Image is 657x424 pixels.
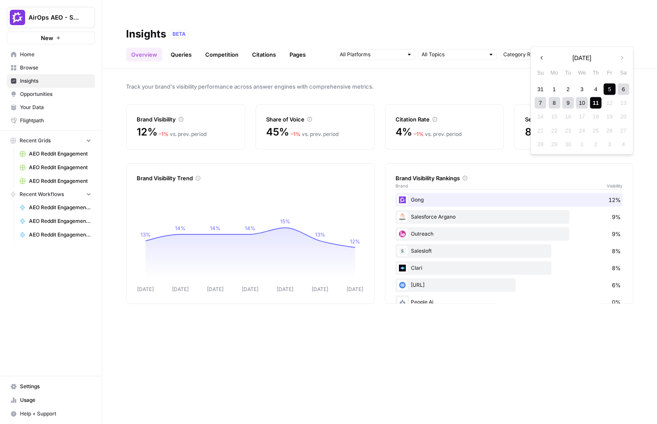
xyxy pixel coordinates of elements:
[396,193,623,207] div: Gong
[312,286,328,292] tspan: [DATE]
[29,150,91,158] span: AEO Reddit Engagement
[525,125,537,139] span: 83
[29,164,91,171] span: AEO Reddit Engagement
[604,125,615,136] div: Not available Friday, September 26th, 2025
[534,66,546,78] div: Su
[397,195,407,205] img: w6cjb6u2gvpdnjw72qw8i2q5f3eb
[7,7,95,28] button: Workspace: AirOps AEO - Single Brand (Gong)
[548,66,560,78] div: Mo
[397,280,407,290] img: khqciriqz2uga3pxcoz8d1qji9pc
[16,201,95,214] a: AEO Reddit Engagement - Fork
[590,66,601,78] div: Th
[617,125,629,136] div: Not available Saturday, September 27th, 2025
[604,97,615,109] div: Not available Friday, September 12th, 2025
[340,50,403,59] input: All Platforms
[20,383,91,390] span: Settings
[291,130,339,138] div: vs. prev. period
[612,264,621,272] span: 8%
[576,138,588,150] div: Not available Wednesday, October 1st, 2025
[617,138,629,150] div: Not available Saturday, October 4th, 2025
[166,48,197,61] a: Queries
[20,190,64,198] span: Recent Workflows
[576,97,588,109] div: Choose Wednesday, September 10th, 2025
[200,48,244,61] a: Competition
[315,231,325,238] tspan: 13%
[210,225,221,231] tspan: 14%
[612,298,621,306] span: 0%
[159,131,169,137] span: – 1 %
[20,90,91,98] span: Opportunities
[562,66,574,78] div: Tu
[16,214,95,228] a: AEO Reddit Engagement - Fork
[137,115,235,124] div: Brand Visibility
[397,297,407,307] img: m91aa644vh47mb0y152o0kapheco
[604,83,615,95] div: Choose Friday, September 5th, 2025
[562,125,574,136] div: Not available Tuesday, September 23rd, 2025
[503,50,559,59] input: Category Related
[7,188,95,201] button: Recent Workflows
[20,137,51,144] span: Recent Grids
[7,32,95,44] button: New
[396,115,493,124] div: Citation Rate
[607,182,623,189] span: Visibility
[396,295,623,309] div: People Ai
[29,13,80,22] span: AirOps AEO - Single Brand (Gong)
[7,74,95,88] a: Insights
[20,396,91,404] span: Usage
[137,125,157,139] span: 12%
[548,125,560,136] div: Not available Monday, September 22nd, 2025
[548,138,560,150] div: Not available Monday, September 29th, 2025
[7,407,95,421] button: Help + Support
[347,286,363,292] tspan: [DATE]
[172,286,189,292] tspan: [DATE]
[617,97,629,109] div: Not available Saturday, September 13th, 2025
[590,83,601,95] div: Choose Thursday, September 4th, 2025
[159,130,207,138] div: vs. prev. period
[291,131,301,137] span: – 1 %
[396,210,623,224] div: Salesforce Argano
[612,281,621,289] span: 6%
[29,231,91,239] span: AEO Reddit Engagement - Fork
[7,114,95,127] a: Flightpath
[422,50,485,59] input: All Topics
[169,30,189,38] div: BETA
[608,196,621,204] span: 12%
[137,174,364,182] div: Brand Visibility Trend
[414,130,462,138] div: vs. prev. period
[242,286,258,292] tspan: [DATE]
[534,111,546,122] div: Not available Sunday, September 14th, 2025
[604,111,615,122] div: Not available Friday, September 19th, 2025
[576,111,588,122] div: Not available Wednesday, September 17th, 2025
[612,230,621,238] span: 9%
[562,138,574,150] div: Not available Tuesday, September 30th, 2025
[141,231,151,238] tspan: 13%
[396,278,623,292] div: [URL]
[175,225,186,231] tspan: 14%
[247,48,281,61] a: Citations
[7,134,95,147] button: Recent Grids
[16,147,95,161] a: AEO Reddit Engagement
[20,410,91,418] span: Help + Support
[576,66,588,78] div: We
[126,27,166,41] div: Insights
[396,182,408,189] span: Brand
[266,115,364,124] div: Share of Voice
[525,115,623,124] div: Sentiment Score
[20,64,91,72] span: Browse
[284,48,311,61] a: Pages
[396,174,623,182] div: Brand Visibility Rankings
[20,104,91,111] span: Your Data
[397,212,407,222] img: e001jt87q6ctylcrzboubucy6uux
[534,125,546,136] div: Not available Sunday, September 21st, 2025
[617,111,629,122] div: Not available Saturday, September 20th, 2025
[207,286,224,292] tspan: [DATE]
[16,161,95,174] a: AEO Reddit Engagement
[397,229,407,239] img: w5j8drkl6vorx9oircl0z03rjk9p
[126,82,633,91] span: Track your brand's visibility performance across answer engines with comprehensive metrics.
[534,138,546,150] div: Not available Sunday, September 28th, 2025
[350,238,360,245] tspan: 12%
[562,97,574,109] div: Choose Tuesday, September 9th, 2025
[396,244,623,258] div: Salesloft
[617,66,629,78] div: Sa
[20,51,91,58] span: Home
